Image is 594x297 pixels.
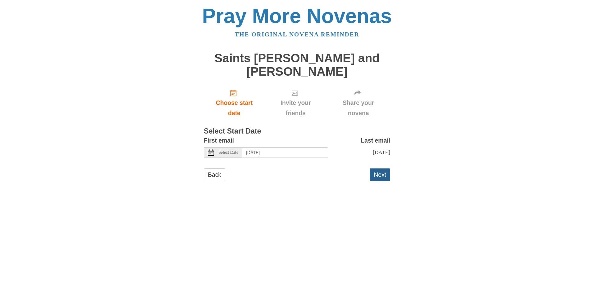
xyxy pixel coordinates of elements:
div: Click "Next" to confirm your start date first. [327,84,390,121]
h1: Saints [PERSON_NAME] and [PERSON_NAME] [204,52,390,78]
input: Use the arrow keys to pick a date [242,147,328,158]
a: Back [204,168,225,181]
a: Pray More Novenas [202,4,392,27]
span: Select Date [218,150,238,155]
button: Next [370,168,390,181]
h3: Select Start Date [204,127,390,135]
div: Click "Next" to confirm your start date first. [265,84,327,121]
span: Share your novena [333,98,384,118]
label: Last email [361,135,390,146]
a: The original novena reminder [235,31,359,38]
span: Invite your friends [271,98,320,118]
a: Choose start date [204,84,265,121]
label: First email [204,135,234,146]
span: [DATE] [373,149,390,155]
span: Choose start date [210,98,258,118]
